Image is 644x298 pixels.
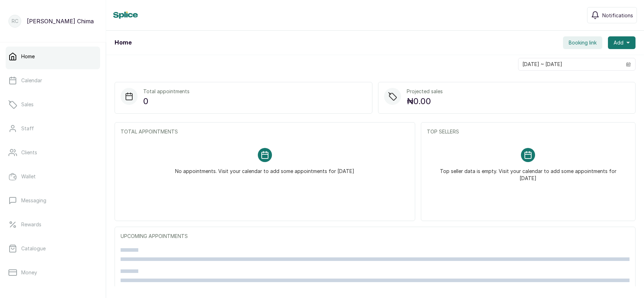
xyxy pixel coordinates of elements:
a: Rewards [6,215,100,234]
p: Top seller data is empty. Visit your calendar to add some appointments for [DATE] [435,162,621,182]
p: Messaging [21,197,46,204]
p: ₦0.00 [407,95,443,108]
p: Projected sales [407,88,443,95]
p: TOTAL APPOINTMENTS [121,128,409,135]
span: Notifications [602,12,633,19]
p: No appointments. Visit your calendar to add some appointments for [DATE] [175,162,354,175]
p: 0 [143,95,190,108]
p: Total appointments [143,88,190,95]
p: Home [21,53,35,60]
p: Money [21,269,37,276]
a: Calendar [6,71,100,90]
p: RC [12,18,18,25]
a: Catalogue [6,239,100,258]
p: Clients [21,149,37,156]
button: Booking link [563,36,602,49]
p: Staff [21,125,34,132]
a: Clients [6,143,100,162]
p: TOP SELLERS [427,128,630,135]
input: Select date [518,58,622,70]
a: Home [6,47,100,66]
p: Calendar [21,77,42,84]
svg: calendar [626,62,631,67]
p: [PERSON_NAME] Chima [27,17,94,25]
button: Add [608,36,636,49]
a: Wallet [6,167,100,186]
a: Messaging [6,191,100,210]
p: Rewards [21,221,41,228]
p: Wallet [21,173,36,180]
p: Catalogue [21,245,46,252]
a: Sales [6,95,100,114]
p: UPCOMING APPOINTMENTS [121,233,630,240]
a: Money [6,263,100,282]
p: Sales [21,101,34,108]
span: Add [614,39,623,46]
h1: Home [115,38,132,47]
button: Notifications [587,7,637,23]
span: Booking link [569,39,597,46]
a: Staff [6,119,100,138]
